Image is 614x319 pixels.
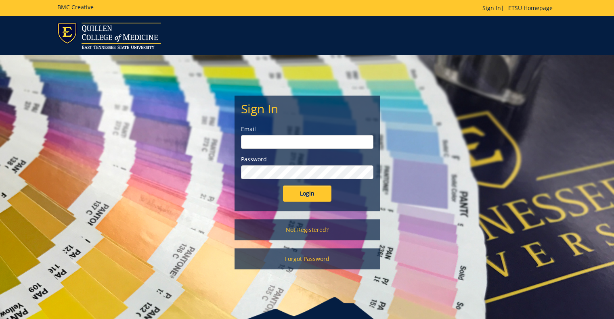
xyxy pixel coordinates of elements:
h2: Sign In [241,102,373,115]
p: | [482,4,557,12]
a: Sign In [482,4,501,12]
a: ETSU Homepage [504,4,557,12]
a: Forgot Password [235,248,380,269]
label: Email [241,125,373,133]
h5: BMC Creative [57,4,94,10]
label: Password [241,155,373,163]
input: Login [283,186,331,202]
img: ETSU logo [57,23,161,49]
a: Not Registered? [235,219,380,240]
